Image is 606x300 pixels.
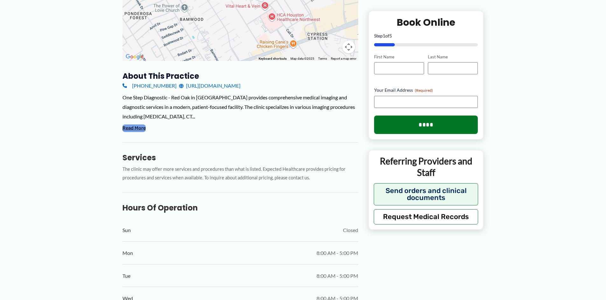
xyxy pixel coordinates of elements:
[122,93,358,121] div: One Step Diagnostic - Red Oak in [GEOGRAPHIC_DATA] provides comprehensive medical imaging and dia...
[331,57,356,60] a: Report a map error
[374,155,478,178] p: Referring Providers and Staff
[179,81,240,90] a: [URL][DOMAIN_NAME]
[122,225,131,235] span: Sun
[317,271,358,281] span: 8:00 AM - 5:00 PM
[374,33,478,38] p: Step of
[122,271,130,281] span: Tue
[383,33,385,38] span: 1
[374,209,478,224] button: Request Medical Records
[343,225,358,235] span: Closed
[122,81,177,90] a: [PHONE_NUMBER]
[124,53,145,61] img: Google
[122,124,146,132] button: Read More
[374,183,478,205] button: Send orders and clinical documents
[317,248,358,258] span: 8:00 AM - 5:00 PM
[122,71,358,81] h3: About this practice
[259,57,287,61] button: Keyboard shortcuts
[122,248,133,258] span: Mon
[374,87,478,93] label: Your Email Address
[124,53,145,61] a: Open this area in Google Maps (opens a new window)
[415,88,433,93] span: (Required)
[290,57,314,60] span: Map data ©2025
[389,33,392,38] span: 5
[122,203,358,213] h3: Hours of Operation
[342,41,355,53] button: Map camera controls
[374,16,478,28] h2: Book Online
[428,54,478,60] label: Last Name
[122,153,358,163] h3: Services
[122,165,358,182] p: The clinic may offer more services and procedures than what is listed. Expected Healthcare provid...
[374,54,424,60] label: First Name
[318,57,327,60] a: Terms (opens in new tab)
